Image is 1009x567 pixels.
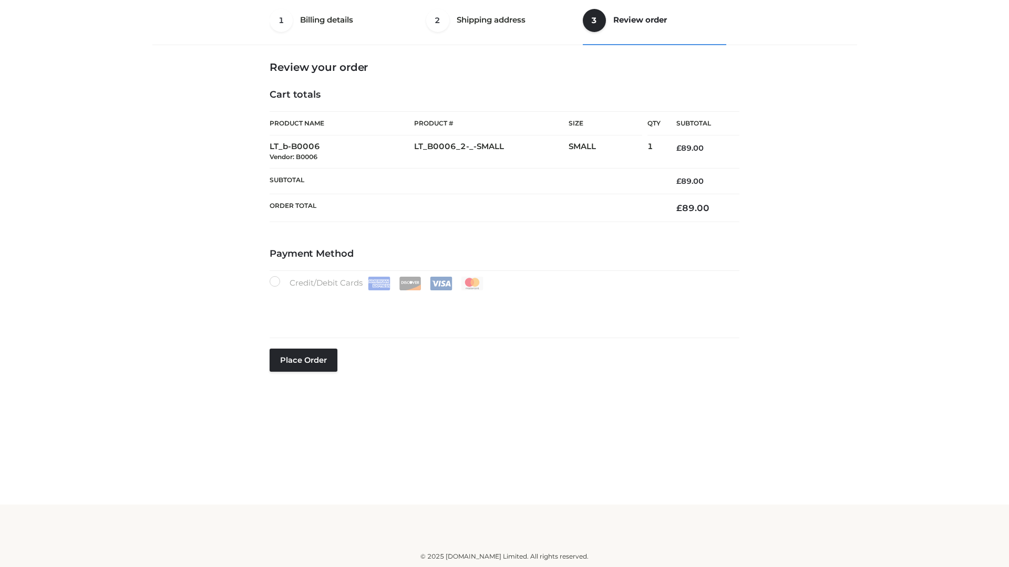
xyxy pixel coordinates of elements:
span: £ [676,176,681,186]
td: LT_B0006_2-_-SMALL [414,135,569,169]
h4: Payment Method [270,248,739,260]
label: Credit/Debit Cards [270,276,485,290]
th: Product Name [270,111,414,135]
th: Product # [414,111,569,135]
iframe: Secure payment input frame [267,288,737,327]
td: SMALL [569,135,647,169]
button: Place order [270,349,337,372]
th: Size [569,112,642,135]
th: Subtotal [270,168,661,194]
bdi: 89.00 [676,203,709,213]
div: © 2025 [DOMAIN_NAME] Limited. All rights reserved. [156,551,853,562]
img: Discover [399,277,421,290]
h3: Review your order [270,61,739,73]
td: 1 [647,135,661,169]
td: LT_b-B0006 [270,135,414,169]
img: Mastercard [461,277,483,290]
span: £ [676,203,682,213]
small: Vendor: B0006 [270,153,317,161]
bdi: 89.00 [676,143,704,153]
h4: Cart totals [270,89,739,101]
span: £ [676,143,681,153]
th: Qty [647,111,661,135]
bdi: 89.00 [676,176,704,186]
img: Amex [368,277,390,290]
th: Subtotal [661,112,739,135]
th: Order Total [270,194,661,222]
img: Visa [430,277,452,290]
